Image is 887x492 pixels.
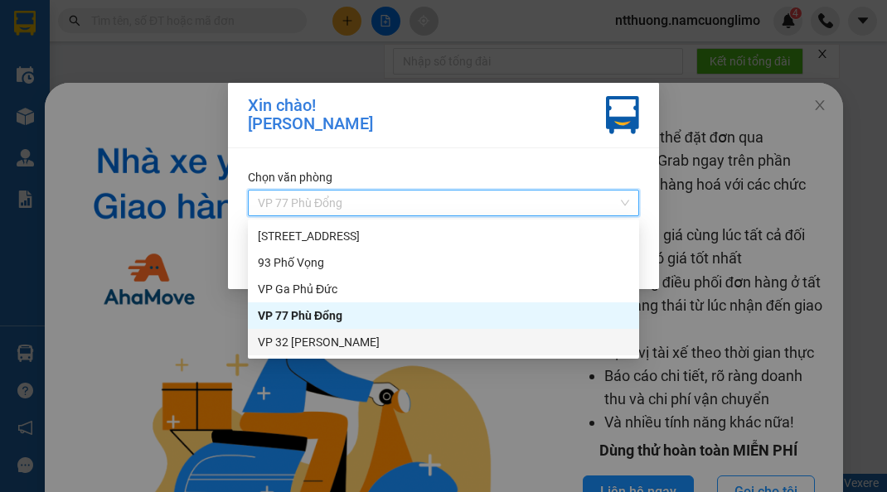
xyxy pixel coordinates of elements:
span: VP 77 Phù Đổng [258,191,629,215]
div: 93 Phố Vọng [258,253,629,272]
div: VP Ga Phủ Đức [248,276,639,302]
div: VP 32 Mạc Thái Tổ [248,329,639,355]
div: 142 Hai Bà Trưng [248,223,639,249]
div: Xin chào! [PERSON_NAME] [248,96,373,134]
div: VP Ga Phủ Đức [258,280,629,298]
img: vxr-icon [606,96,639,134]
div: Chọn văn phòng [248,168,639,186]
div: VP 32 [PERSON_NAME] [258,333,629,351]
div: [STREET_ADDRESS] [258,227,629,245]
div: 93 Phố Vọng [248,249,639,276]
div: VP 77 Phù Đổng [258,306,629,325]
div: VP 77 Phù Đổng [248,302,639,329]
